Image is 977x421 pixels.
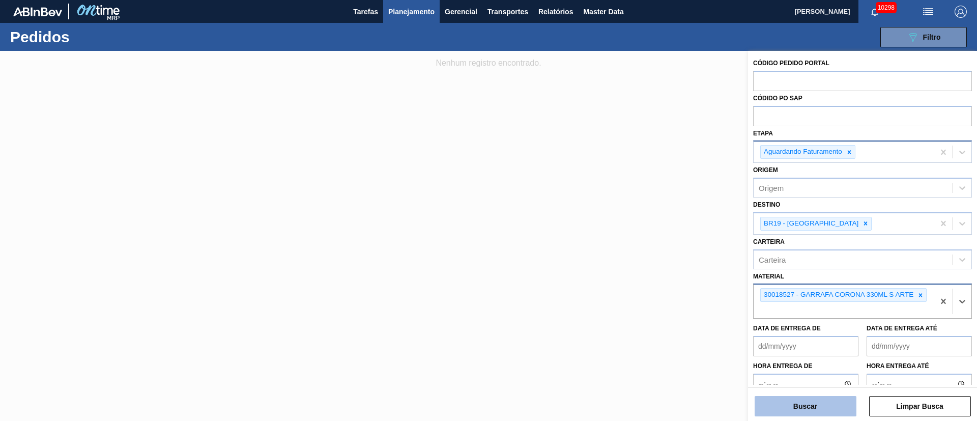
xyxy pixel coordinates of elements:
label: Carteira [753,238,785,245]
button: Notificações [858,5,891,19]
input: dd/mm/yyyy [753,336,858,356]
label: Hora entrega até [867,359,972,374]
span: Tarefas [353,6,378,18]
label: Origem [753,166,778,174]
img: userActions [922,6,934,18]
div: Aguardando Faturamento [761,146,844,158]
input: dd/mm/yyyy [867,336,972,356]
label: Hora entrega de [753,359,858,374]
div: BR19 - [GEOGRAPHIC_DATA] [761,217,860,230]
label: Código Pedido Portal [753,60,829,67]
label: Data de Entrega de [753,325,821,332]
span: 10298 [876,2,897,13]
span: Filtro [923,33,941,41]
div: Carteira [759,255,786,264]
div: Origem [759,184,784,192]
h1: Pedidos [10,31,162,43]
img: TNhmsLtSVTkK8tSr43FrP2fwEKptu5GPRR3wAAAABJRU5ErkJggg== [13,7,62,16]
span: Transportes [487,6,528,18]
label: Códido PO SAP [753,95,802,102]
button: Filtro [880,27,967,47]
label: Data de Entrega até [867,325,937,332]
img: Logout [955,6,967,18]
span: Planejamento [388,6,435,18]
span: Master Data [583,6,623,18]
label: Etapa [753,130,773,137]
label: Material [753,273,784,280]
span: Relatórios [538,6,573,18]
span: Gerencial [445,6,477,18]
label: Destino [753,201,780,208]
div: 30018527 - GARRAFA CORONA 330ML S ARTE [761,289,915,301]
